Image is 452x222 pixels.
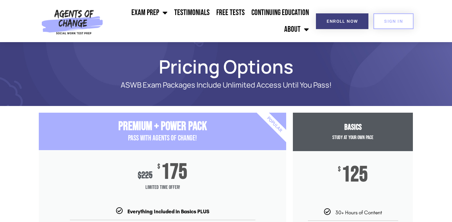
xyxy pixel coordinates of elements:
[106,4,312,38] nav: Menu
[281,21,312,38] a: About
[373,13,414,29] a: SIGN IN
[342,166,368,184] span: 125
[384,19,403,23] span: SIGN IN
[138,170,141,181] span: $
[316,13,368,29] a: Enroll Now
[213,4,248,21] a: Free Tests
[332,134,373,141] span: Study at your Own Pace
[35,59,417,74] h1: Pricing Options
[127,208,209,215] b: Everything Included in Basics PLUS
[293,123,413,132] h3: Basics
[128,134,197,143] span: PASS with AGENTS OF CHANGE!
[161,163,187,181] span: 175
[39,181,286,194] span: Limited Time Offer!
[157,163,160,170] span: $
[327,19,358,23] span: Enroll Now
[39,119,286,134] h3: Premium + Power Pack
[236,86,313,163] div: Popular
[128,4,171,21] a: Exam Prep
[338,166,341,173] span: $
[62,81,390,89] p: ASWB Exam Packages Include Unlimited Access Until You Pass!
[171,4,213,21] a: Testimonials
[335,209,382,216] span: 30+ Hours of Content
[138,170,152,181] div: 225
[248,4,312,21] a: Continuing Education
